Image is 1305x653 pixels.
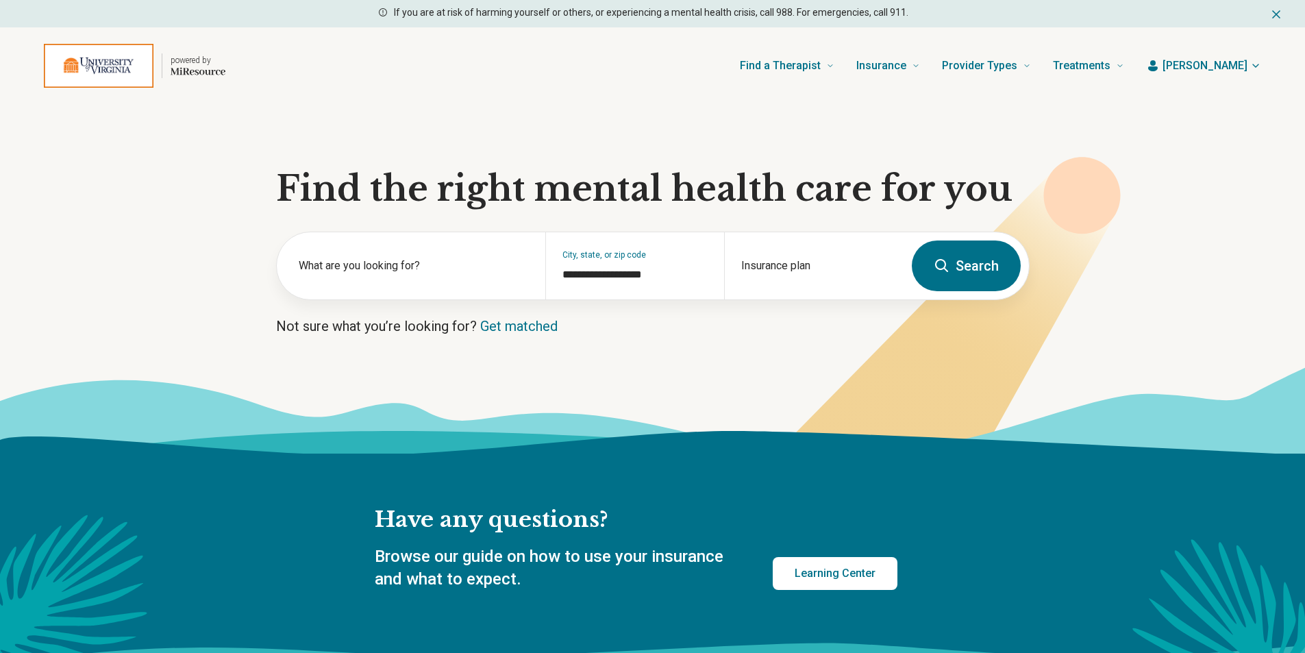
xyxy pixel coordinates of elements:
[942,38,1031,93] a: Provider Types
[1269,5,1283,22] button: Dismiss
[912,241,1021,291] button: Search
[375,545,740,591] p: Browse our guide on how to use your insurance and what to expect.
[375,506,897,534] h2: Have any questions?
[1146,58,1261,74] button: [PERSON_NAME]
[856,38,920,93] a: Insurance
[171,55,225,66] p: powered by
[740,38,834,93] a: Find a Therapist
[299,258,529,274] label: What are you looking for?
[1053,56,1110,75] span: Treatments
[394,5,908,20] p: If you are at risk of harming yourself or others, or experiencing a mental health crisis, call 98...
[480,318,558,334] a: Get matched
[773,557,897,590] a: Learning Center
[942,56,1017,75] span: Provider Types
[1163,58,1247,74] span: [PERSON_NAME]
[44,44,225,88] a: Home page
[1053,38,1124,93] a: Treatments
[276,317,1030,336] p: Not sure what you’re looking for?
[276,169,1030,210] h1: Find the right mental health care for you
[856,56,906,75] span: Insurance
[740,56,821,75] span: Find a Therapist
